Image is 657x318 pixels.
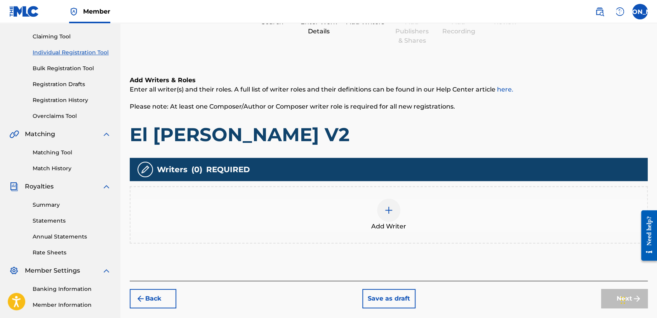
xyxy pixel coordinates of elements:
iframe: Chat Widget [618,281,657,318]
a: Rate Sheets [33,249,111,257]
img: Top Rightsholder [69,7,78,16]
div: Arrastrar [620,289,625,312]
img: Matching [9,130,19,139]
a: Overclaims Tool [33,112,111,120]
a: Claiming Tool [33,33,111,41]
img: Royalties [9,182,19,191]
span: Writers [157,164,188,175]
h6: Add Writers & Roles [130,76,648,85]
a: here. [497,86,513,93]
img: expand [102,130,111,139]
img: Member Settings [9,266,19,275]
img: search [595,7,604,16]
img: writers [141,165,150,174]
span: Matching [25,130,55,139]
div: Widget de chat [618,281,657,318]
span: Add Writer [371,222,406,231]
a: Match History [33,164,111,173]
div: User Menu [632,4,648,19]
span: ( 0 ) [191,164,202,175]
div: Add Recording [439,17,478,36]
span: Member Settings [25,266,80,275]
span: Enter all writer(s) and their roles. A full list of writer roles and their definitions can be fou... [130,86,513,93]
a: Public Search [592,4,607,19]
a: Individual Registration Tool [33,48,111,57]
a: Matching Tool [33,149,111,157]
img: add [384,206,393,215]
a: Statements [33,217,111,225]
a: Member Information [33,301,111,309]
div: Enter Work Details [299,17,338,36]
img: expand [102,266,111,275]
div: Help [612,4,627,19]
a: Registration Drafts [33,80,111,88]
a: Registration History [33,96,111,104]
a: Summary [33,201,111,209]
a: Banking Information [33,285,111,293]
img: MLC Logo [9,6,39,17]
img: 7ee5dd4eb1f8a8e3ef2f.svg [136,294,145,303]
a: Annual Statements [33,233,111,241]
button: Save as draft [362,289,415,308]
a: Bulk Registration Tool [33,64,111,73]
button: Back [130,289,176,308]
h1: El [PERSON_NAME] V2 [130,123,648,146]
img: expand [102,182,111,191]
iframe: Resource Center [635,204,657,267]
span: Member [83,7,110,16]
img: help [615,7,624,16]
div: Add Publishers & Shares [393,17,431,45]
span: REQUIRED [206,164,250,175]
span: Please note: At least one Composer/Author or Composer writer role is required for all new registr... [130,103,455,110]
span: Royalties [25,182,54,191]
